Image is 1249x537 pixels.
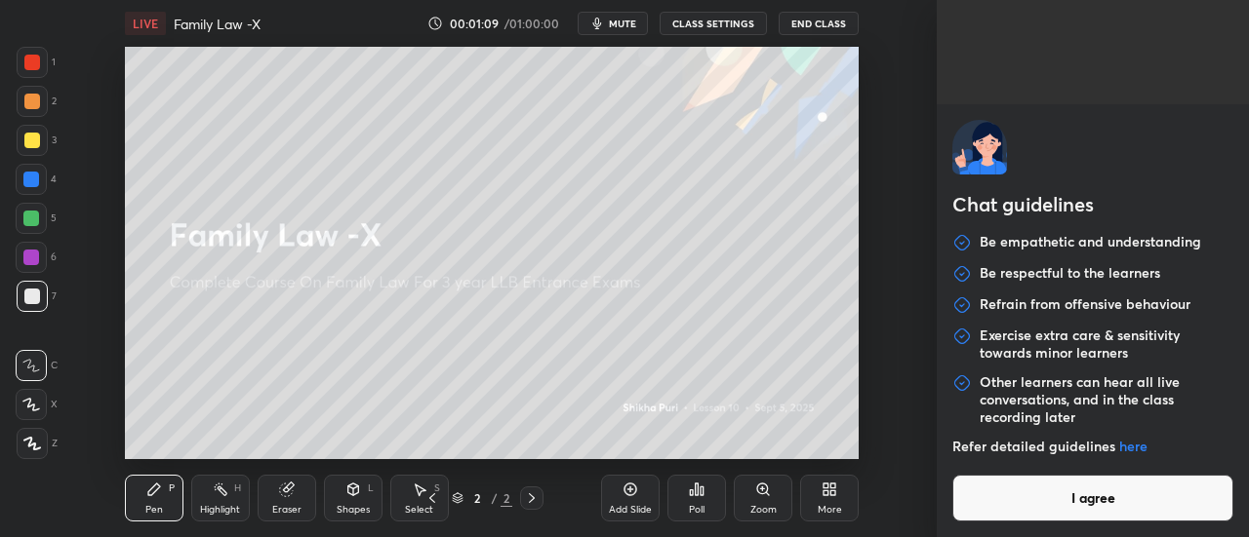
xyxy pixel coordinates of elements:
div: P [169,483,175,493]
p: Refer detailed guidelines [952,438,1233,455]
div: 4 [16,164,57,195]
button: mute [578,12,648,35]
div: Highlight [200,505,240,515]
p: Refrain from offensive behaviour [980,295,1190,315]
div: Eraser [272,505,302,515]
div: 2 [17,86,57,117]
div: Shapes [337,505,370,515]
div: 3 [17,125,57,156]
div: Add Slide [609,505,652,515]
div: / [491,492,497,504]
div: Poll [689,505,705,515]
div: More [818,505,842,515]
div: S [434,483,440,493]
div: LIVE [125,12,166,35]
div: 6 [16,242,57,273]
h4: Family Law -X [174,15,261,33]
p: Be respectful to the learners [980,264,1160,284]
div: 7 [17,281,57,312]
p: Other learners can hear all live conversations, and in the class recording later [980,373,1233,426]
div: 2 [501,489,512,507]
button: I agree [952,475,1233,521]
div: H [234,483,241,493]
button: CLASS SETTINGS [660,12,767,35]
div: Select [405,505,433,515]
div: Zoom [750,505,777,515]
a: here [1119,437,1148,455]
div: X [16,389,58,420]
p: Exercise extra care & sensitivity towards minor learners [980,326,1233,362]
span: mute [609,17,636,30]
button: End Class [779,12,859,35]
div: 5 [16,203,57,234]
div: Z [17,428,58,459]
div: 1 [17,47,56,78]
h2: Chat guidelines [952,190,1233,223]
div: L [368,483,374,493]
div: 2 [467,492,487,504]
div: Pen [145,505,163,515]
p: Be empathetic and understanding [980,233,1201,252]
div: C [16,350,58,381]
